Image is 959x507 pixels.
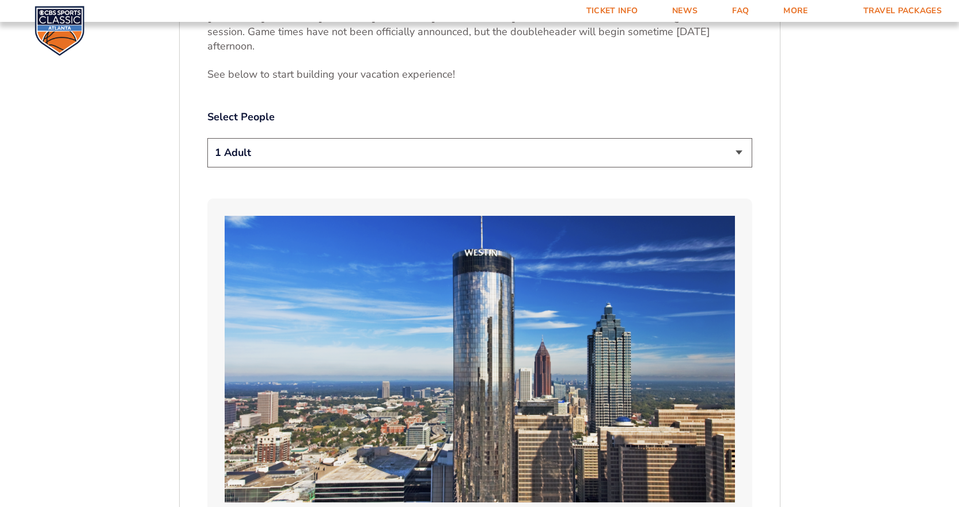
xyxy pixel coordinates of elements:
[207,10,734,53] span: . Game tickets are valid for both games in the session. Game times have not been officially annou...
[207,110,752,124] label: Select People
[408,67,455,81] span: xperience!
[207,67,752,82] p: See below to start building your vacation e
[35,6,85,56] img: CBS Sports Classic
